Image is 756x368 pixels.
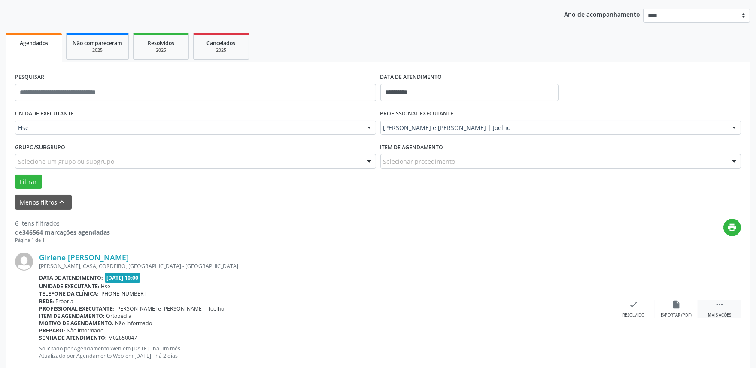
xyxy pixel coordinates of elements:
[39,345,612,359] p: Solicitado por Agendamento Web em [DATE] - há um mês Atualizado por Agendamento Web em [DATE] - h...
[39,290,98,297] b: Telefone da clínica:
[380,141,443,154] label: Item de agendamento
[15,228,110,237] div: de
[73,47,122,54] div: 2025
[39,327,65,334] b: Preparo:
[200,47,243,54] div: 2025
[100,290,146,297] span: [PHONE_NUMBER]
[39,320,114,327] b: Motivo de agendamento:
[15,175,42,189] button: Filtrar
[20,39,48,47] span: Agendados
[39,253,129,262] a: Girlene [PERSON_NAME]
[15,237,110,244] div: Página 1 de 1
[56,298,74,305] span: Própria
[39,334,107,341] b: Senha de atendimento:
[622,312,644,318] div: Resolvido
[380,71,442,84] label: DATA DE ATENDIMENTO
[39,305,114,312] b: Profissional executante:
[67,327,104,334] span: Não informado
[15,107,74,121] label: UNIDADE EXECUTANTE
[15,219,110,228] div: 6 itens filtrados
[109,334,137,341] span: M02850047
[723,219,741,236] button: print
[116,305,225,312] span: [PERSON_NAME] e [PERSON_NAME] | Joelho
[380,107,454,121] label: PROFISSIONAL EXECUTANTE
[18,124,358,132] span: Hse
[383,157,455,166] span: Selecionar procedimento
[672,300,681,309] i: insert_drive_file
[661,312,692,318] div: Exportar (PDF)
[207,39,236,47] span: Cancelados
[15,141,65,154] label: Grupo/Subgrupo
[140,47,182,54] div: 2025
[148,39,174,47] span: Resolvidos
[15,253,33,271] img: img
[105,273,141,283] span: [DATE] 10:00
[101,283,111,290] span: Hse
[715,300,724,309] i: 
[58,197,67,207] i: keyboard_arrow_up
[39,274,103,281] b: Data de atendimento:
[15,71,44,84] label: PESQUISAR
[564,9,640,19] p: Ano de acompanhamento
[383,124,724,132] span: [PERSON_NAME] e [PERSON_NAME] | Joelho
[39,298,54,305] b: Rede:
[18,157,114,166] span: Selecione um grupo ou subgrupo
[728,223,737,232] i: print
[629,300,638,309] i: check
[115,320,152,327] span: Não informado
[106,312,132,320] span: Ortopedia
[39,283,100,290] b: Unidade executante:
[22,228,110,236] strong: 346564 marcações agendadas
[708,312,731,318] div: Mais ações
[73,39,122,47] span: Não compareceram
[39,262,612,270] div: [PERSON_NAME], CASA, CORDEIRO, [GEOGRAPHIC_DATA] - [GEOGRAPHIC_DATA]
[39,312,105,320] b: Item de agendamento:
[15,195,72,210] button: Menos filtroskeyboard_arrow_up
